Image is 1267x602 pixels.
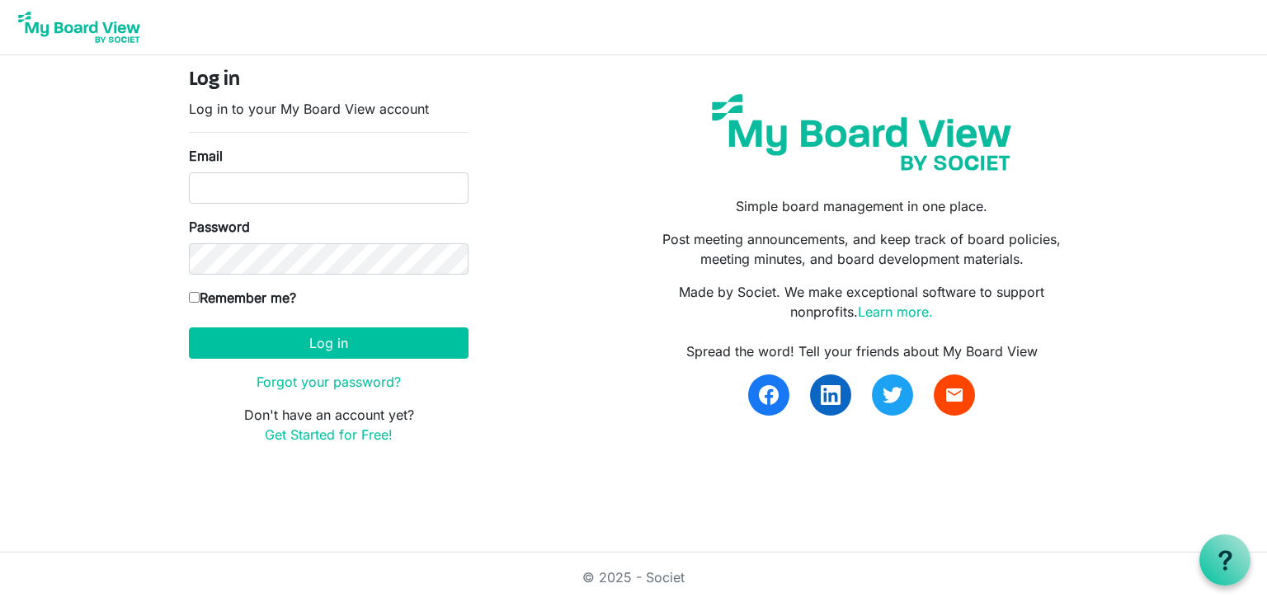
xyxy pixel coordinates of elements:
[257,374,401,390] a: Forgot your password?
[13,7,145,48] img: My Board View Logo
[821,385,841,405] img: linkedin.svg
[934,374,975,416] a: email
[189,292,200,303] input: Remember me?
[189,405,469,444] p: Don't have an account yet?
[646,341,1078,361] div: Spread the word! Tell your friends about My Board View
[883,385,902,405] img: twitter.svg
[189,99,469,119] p: Log in to your My Board View account
[189,327,469,359] button: Log in
[646,196,1078,216] p: Simple board management in one place.
[759,385,779,405] img: facebook.svg
[265,426,393,443] a: Get Started for Free!
[189,288,296,308] label: Remember me?
[582,569,685,586] a: © 2025 - Societ
[189,146,223,166] label: Email
[189,68,469,92] h4: Log in
[646,282,1078,322] p: Made by Societ. We make exceptional software to support nonprofits.
[858,303,933,320] a: Learn more.
[646,229,1078,269] p: Post meeting announcements, and keep track of board policies, meeting minutes, and board developm...
[189,217,250,237] label: Password
[944,385,964,405] span: email
[699,82,1024,183] img: my-board-view-societ.svg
